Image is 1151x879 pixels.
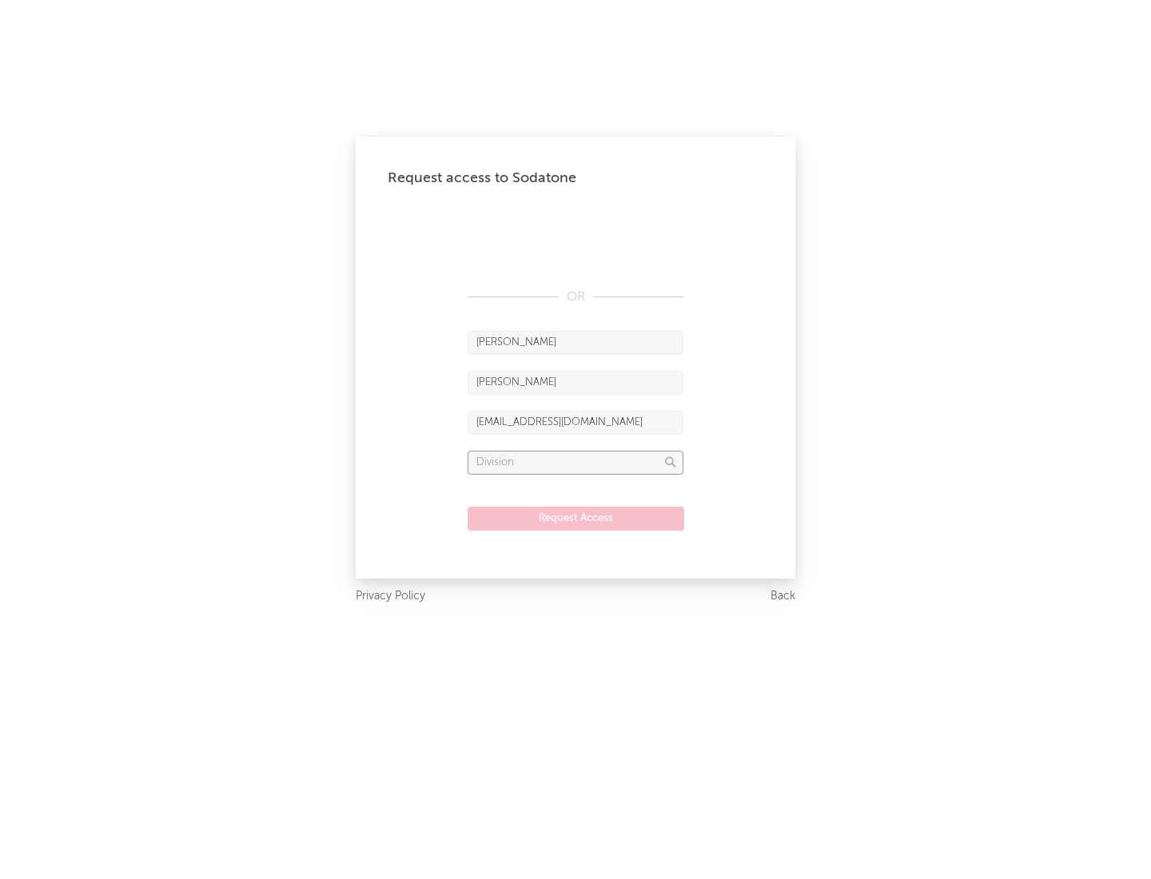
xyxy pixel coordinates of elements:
input: First Name [468,331,683,355]
a: Privacy Policy [356,587,425,607]
input: Division [468,451,683,475]
button: Request Access [468,507,684,531]
a: Back [771,587,795,607]
div: OR [468,288,683,307]
input: Last Name [468,371,683,395]
input: Email [468,411,683,435]
div: Request access to Sodatone [388,169,763,188]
